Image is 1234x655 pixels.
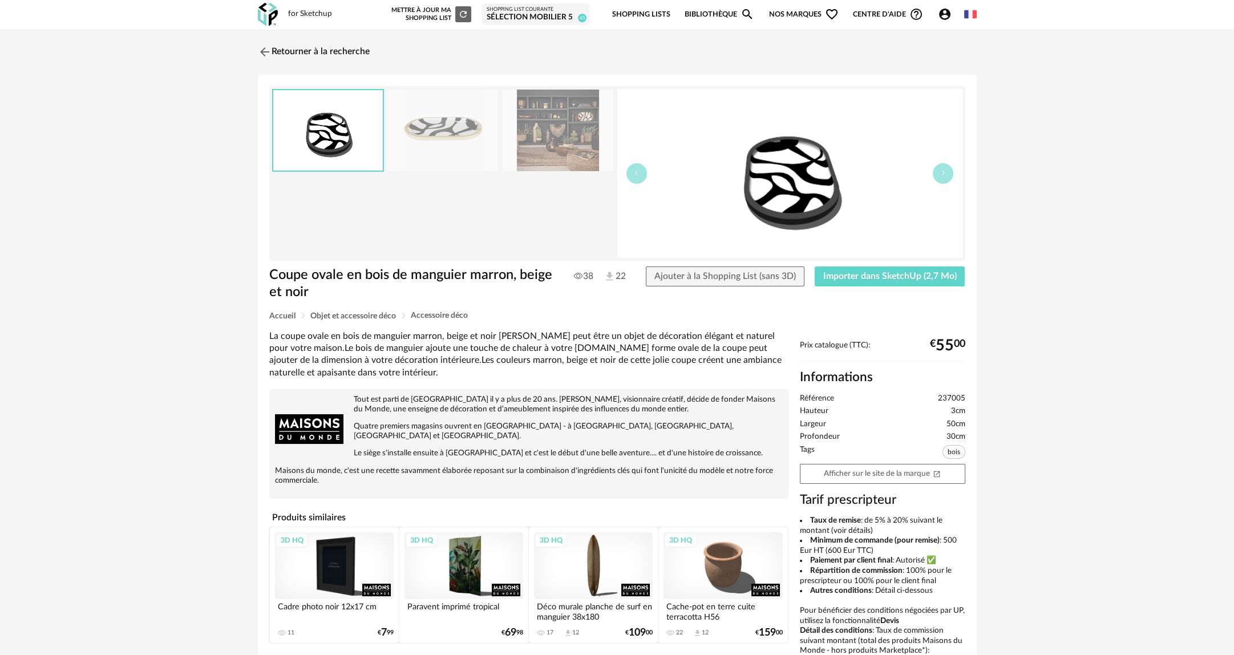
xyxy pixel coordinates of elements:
h3: Tarif prescripteur [800,492,965,508]
li: : 100% pour le prescripteur ou 100% pour le client final [800,566,965,586]
b: Autres conditions [810,587,872,595]
span: 22 [604,270,625,283]
div: Mettre à jour ma Shopping List [389,6,471,22]
span: 69 [505,629,516,637]
div: € 98 [501,629,523,637]
span: Account Circle icon [938,7,957,21]
div: € 00 [930,341,965,350]
div: Shopping List courante [487,6,584,13]
span: 55 [936,341,954,350]
h2: Informations [800,369,965,386]
img: Téléchargements [604,270,616,282]
b: Minimum de commande (pour remise) [810,536,940,544]
div: 12 [572,629,579,637]
div: 17 [547,629,553,637]
span: Ajouter à la Shopping List (sans 3D) [654,272,796,281]
span: Download icon [564,629,572,637]
div: € 00 [625,629,653,637]
div: 3D HQ [276,533,309,548]
img: brand logo [275,395,343,463]
b: Paiement par client final [810,556,892,564]
a: BibliothèqueMagnify icon [685,1,754,28]
h4: Produits similaires [269,509,788,526]
div: La coupe ovale en bois de manguier marron, beige et noir [PERSON_NAME] peut être un objet de déco... [269,330,788,379]
span: 30cm [946,432,965,442]
span: Download icon [693,629,702,637]
div: 3D HQ [535,533,568,548]
div: € 99 [378,629,394,637]
a: Retourner à la recherche [258,39,370,64]
img: thumbnail.png [273,90,383,171]
li: : 500 Eur HT (600 Eur TTC) [800,536,965,556]
span: bois [942,445,965,459]
h1: Coupe ovale en bois de manguier marron, beige et noir [269,266,553,301]
li: : Détail ci-dessous [800,586,965,596]
div: for Sketchup [288,9,332,19]
p: Le siège s'installe ensuite à [GEOGRAPHIC_DATA] et c'est le début d'une belle aventure.... et d'u... [275,448,783,458]
div: Sélection mobilier 5 [487,13,584,23]
div: € 00 [755,629,783,637]
span: Importer dans SketchUp (2,7 Mo) [823,272,957,281]
span: 109 [629,629,646,637]
div: Cadre photo noir 12x17 cm [275,599,394,622]
button: Importer dans SketchUp (2,7 Mo) [815,266,965,287]
b: Détail des conditions [800,626,872,634]
div: 11 [288,629,294,637]
span: Référence [800,394,834,404]
li: : de 5% à 20% suivant le montant (voir détails) [800,516,965,536]
span: Open In New icon [933,469,941,477]
div: Déco murale planche de surf en manguier 38x180 [534,599,653,622]
img: thumbnail.png [617,89,962,258]
span: 38 [574,270,593,282]
b: Taux de remise [810,516,861,524]
span: Objet et accessoire déco [310,312,396,320]
b: Répartition de commission [810,567,903,575]
span: 237005 [938,394,965,404]
span: 50cm [946,419,965,430]
img: coupe-ovale-en-bois-de-manguier-marron-beige-et-noir-1000-8-25-237005_3.jpg [503,90,613,171]
a: 3D HQ Cadre photo noir 12x17 cm 11 €799 [270,527,399,643]
div: 12 [702,629,709,637]
span: Largeur [800,419,826,430]
li: : Autorisé ✅ [800,556,965,566]
span: 45 [578,14,586,22]
span: Centre d'aideHelp Circle Outline icon [853,7,923,21]
a: 3D HQ Cache-pot en terre cuite terracotta H56 22 Download icon 12 €15900 [658,527,787,643]
img: OXP [258,3,278,26]
span: Accessoire déco [411,312,468,320]
img: coupe-ovale-en-bois-de-manguier-marron-beige-et-noir-1000-8-25-237005_2.jpg [387,90,498,171]
span: 159 [759,629,776,637]
span: 3cm [951,406,965,417]
a: Afficher sur le site de la marqueOpen In New icon [800,464,965,484]
span: Heart Outline icon [825,7,839,21]
span: Help Circle Outline icon [909,7,923,21]
div: 3D HQ [405,533,438,548]
span: Tags [800,445,815,462]
div: Cache-pot en terre cuite terracotta H56 [663,599,782,622]
span: Accueil [269,312,296,320]
div: 3D HQ [664,533,697,548]
a: 3D HQ Déco murale planche de surf en manguier 38x180 17 Download icon 12 €10900 [529,527,658,643]
span: Magnify icon [741,7,754,21]
img: svg+xml;base64,PHN2ZyB3aWR0aD0iMjQiIGhlaWdodD0iMjQiIHZpZXdCb3g9IjAgMCAyNCAyNCIgZmlsbD0ibm9uZSIgeG... [258,45,272,59]
span: Profondeur [800,432,840,442]
span: Hauteur [800,406,828,417]
span: Nos marques [769,1,839,28]
p: Tout est parti de [GEOGRAPHIC_DATA] il y a plus de 20 ans. [PERSON_NAME], visionnaire créatif, dé... [275,395,783,414]
a: Shopping List courante Sélection mobilier 5 45 [487,6,584,23]
span: 7 [381,629,387,637]
div: Breadcrumb [269,312,965,320]
button: Ajouter à la Shopping List (sans 3D) [646,266,804,287]
div: Paravent imprimé tropical [404,599,523,622]
p: Quatre premiers magasins ouvrent en [GEOGRAPHIC_DATA] - à [GEOGRAPHIC_DATA], [GEOGRAPHIC_DATA], [... [275,422,783,441]
span: Refresh icon [458,11,468,17]
div: Prix catalogue (TTC): [800,341,965,362]
div: 22 [676,629,683,637]
b: Devis [880,617,899,625]
p: Maisons du monde, c'est une recette savamment élaborée reposant sur la combinaison d'ingrédients ... [275,466,783,486]
a: 3D HQ Paravent imprimé tropical €6998 [399,527,528,643]
span: Account Circle icon [938,7,952,21]
img: fr [964,8,977,21]
a: Shopping Lists [612,1,670,28]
